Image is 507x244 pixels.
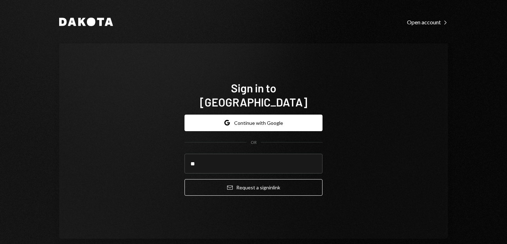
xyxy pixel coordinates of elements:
[407,19,448,26] div: Open account
[184,115,323,131] button: Continue with Google
[407,18,448,26] a: Open account
[184,179,323,196] button: Request a signinlink
[184,81,323,109] h1: Sign in to [GEOGRAPHIC_DATA]
[251,140,257,146] div: OR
